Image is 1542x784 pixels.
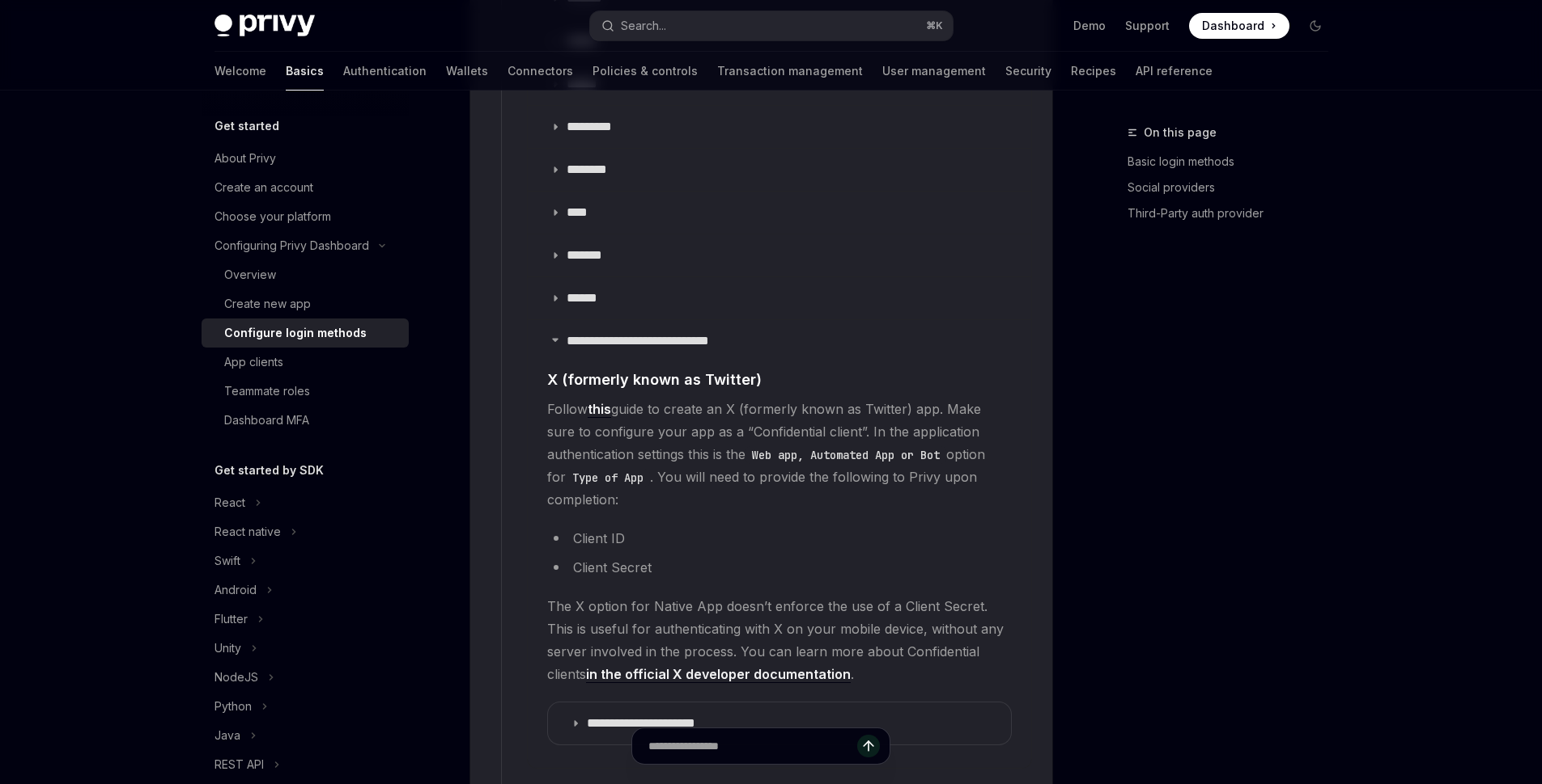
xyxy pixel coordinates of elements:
a: Support [1125,18,1170,34]
span: The X option for Native App doesn’t enforce the use of a Client Secret. This is useful for authen... [547,595,1012,685]
a: Social providers [1128,175,1341,200]
span: On this page [1144,123,1217,142]
a: Security [1005,52,1051,91]
a: Policies & controls [593,52,698,91]
div: REST API [215,755,264,774]
a: Welcome [215,52,266,91]
div: About Privy [215,149,276,168]
button: Search...⌘K [590,11,953,40]
div: App clients [224,352,283,372]
a: Connectors [508,52,573,91]
a: Transaction management [717,52,863,91]
div: Configuring Privy Dashboard [215,236,369,255]
a: this [588,401,611,418]
a: Third-Party auth provider [1128,200,1341,226]
a: Wallets [446,52,488,91]
span: Dashboard [1202,18,1264,34]
a: App clients [202,348,409,377]
div: NodeJS [215,668,258,687]
a: Basics [286,52,324,91]
a: Dashboard MFA [202,406,409,435]
a: Demo [1073,18,1106,34]
li: Client Secret [547,556,1012,579]
a: Configure login methods [202,318,409,348]
div: Configure login methods [224,323,367,343]
div: Overview [224,265,276,285]
img: dark logo [215,15,315,37]
code: Type of App [566,469,650,487]
div: Unity [215,639,241,658]
code: Web app, Automated App or Bot [746,446,946,464]
a: Basic login methods [1128,149,1341,175]
a: Teammate roles [202,377,409,406]
div: React native [215,522,281,542]
a: Recipes [1071,52,1116,91]
div: Flutter [215,609,248,629]
div: Java [215,726,240,745]
a: Create an account [202,173,409,202]
div: Create an account [215,178,313,197]
li: Client ID [547,527,1012,550]
button: Send message [857,735,880,757]
span: ⌘ K [926,19,943,32]
div: Android [215,580,257,600]
button: Toggle dark mode [1302,13,1328,39]
div: Create new app [224,294,311,314]
a: User management [882,52,986,91]
h5: Get started by SDK [215,461,324,480]
span: Follow guide to create an X (formerly known as Twitter) app. Make sure to configure your app as a... [547,398,1012,511]
a: About Privy [202,144,409,173]
a: Create new app [202,289,409,318]
div: React [215,493,245,512]
div: Choose your platform [215,207,331,226]
a: Overview [202,260,409,289]
a: in the official X developer documentation [586,666,851,683]
div: Teammate roles [224,381,310,401]
div: Python [215,697,252,716]
a: API reference [1136,52,1213,91]
span: X (formerly known as Twitter) [547,369,762,390]
div: Search... [621,16,666,36]
h5: Get started [215,116,279,136]
a: Dashboard [1189,13,1289,39]
div: Dashboard MFA [224,411,309,430]
div: Swift [215,551,240,571]
a: Choose your platform [202,202,409,231]
a: Authentication [343,52,427,91]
